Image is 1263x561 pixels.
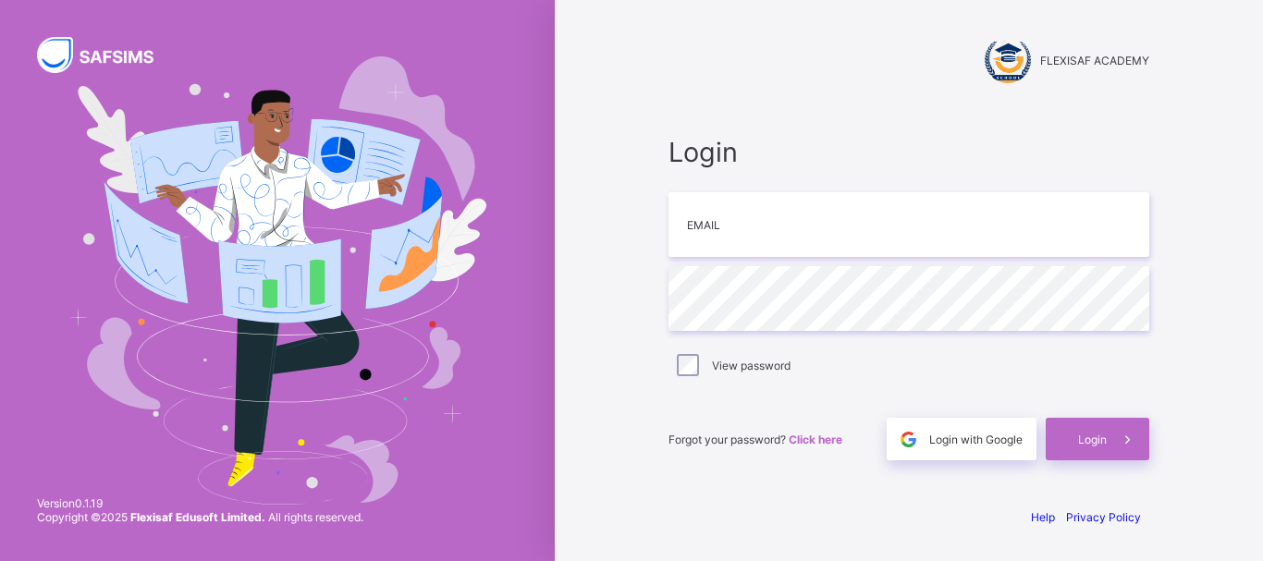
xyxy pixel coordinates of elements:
span: Login with Google [929,433,1023,446]
span: Version 0.1.19 [37,496,363,510]
img: SAFSIMS Logo [37,37,176,73]
span: Login [1078,433,1107,446]
strong: Flexisaf Edusoft Limited. [130,510,265,524]
a: Help [1031,510,1055,524]
span: Copyright © 2025 All rights reserved. [37,510,363,524]
span: Forgot your password? [668,433,842,446]
span: Login [668,136,1149,168]
a: Click here [789,433,842,446]
img: Hero Image [68,56,486,506]
label: View password [712,359,791,372]
a: Privacy Policy [1066,510,1141,524]
span: FLEXISAF ACADEMY [1040,54,1149,67]
img: google.396cfc9801f0270233282035f929180a.svg [898,429,919,450]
